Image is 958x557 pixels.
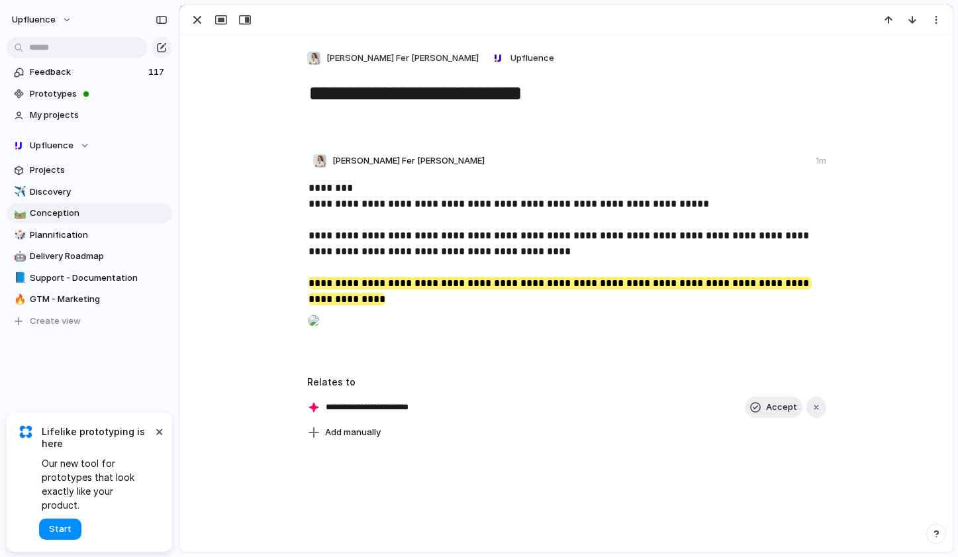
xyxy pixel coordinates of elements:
a: My projects [7,105,172,125]
span: Projects [30,164,168,177]
button: Start [39,519,81,540]
span: Conception [30,207,168,220]
span: Add manually [325,426,381,439]
div: 🎲 [14,227,23,242]
span: Upfluence [510,52,554,65]
a: ✈️Discovery [7,182,172,202]
button: 📘 [12,272,25,285]
div: 🤖 [14,249,23,264]
span: Our new tool for prototypes that look exactly like your product. [42,456,152,512]
button: ✈️ [12,185,25,199]
div: 1m [816,155,826,167]
span: Support - Documentation [30,272,168,285]
button: Upfluence [7,136,172,156]
a: 📘Support - Documentation [7,268,172,288]
span: [PERSON_NAME] Fer [PERSON_NAME] [326,52,479,65]
a: Feedback117 [7,62,172,82]
span: GTM - Marketing [30,293,168,306]
a: 🎲Plannification [7,225,172,245]
button: 🛤️ [12,207,25,220]
span: [PERSON_NAME] Fer [PERSON_NAME] [332,154,485,168]
a: 🔥GTM - Marketing [7,289,172,309]
button: 🎲 [12,228,25,242]
span: Prototypes [30,87,168,101]
a: Projects [7,160,172,180]
span: Create view [30,315,81,328]
div: 🛤️ [14,206,23,221]
div: 📘 [14,270,23,285]
button: Add manually [303,423,386,442]
span: Plannification [30,228,168,242]
span: Accept [766,401,797,414]
button: Dismiss [151,423,167,439]
span: Lifelike prototyping is here [42,426,152,450]
button: 🔥 [12,293,25,306]
button: [PERSON_NAME] Fer [PERSON_NAME] [303,48,482,69]
button: Upfluence [6,9,79,30]
a: 🛤️Conception [7,203,172,223]
button: 🤖 [12,250,25,263]
span: Feedback [30,66,144,79]
span: Delivery Roadmap [30,250,168,263]
span: Upfluence [30,139,73,152]
button: Accept [745,397,802,418]
button: Upfluence [487,48,557,69]
a: Prototypes [7,84,172,104]
span: Start [49,523,72,536]
span: Discovery [30,185,168,199]
span: 117 [148,66,167,79]
div: 🔥 [14,292,23,307]
div: ✈️ [14,184,23,199]
span: Upfluence [12,13,56,26]
span: My projects [30,109,168,122]
a: 🤖Delivery Roadmap [7,246,172,266]
h3: Relates to [307,375,826,389]
button: Create view [7,311,172,331]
